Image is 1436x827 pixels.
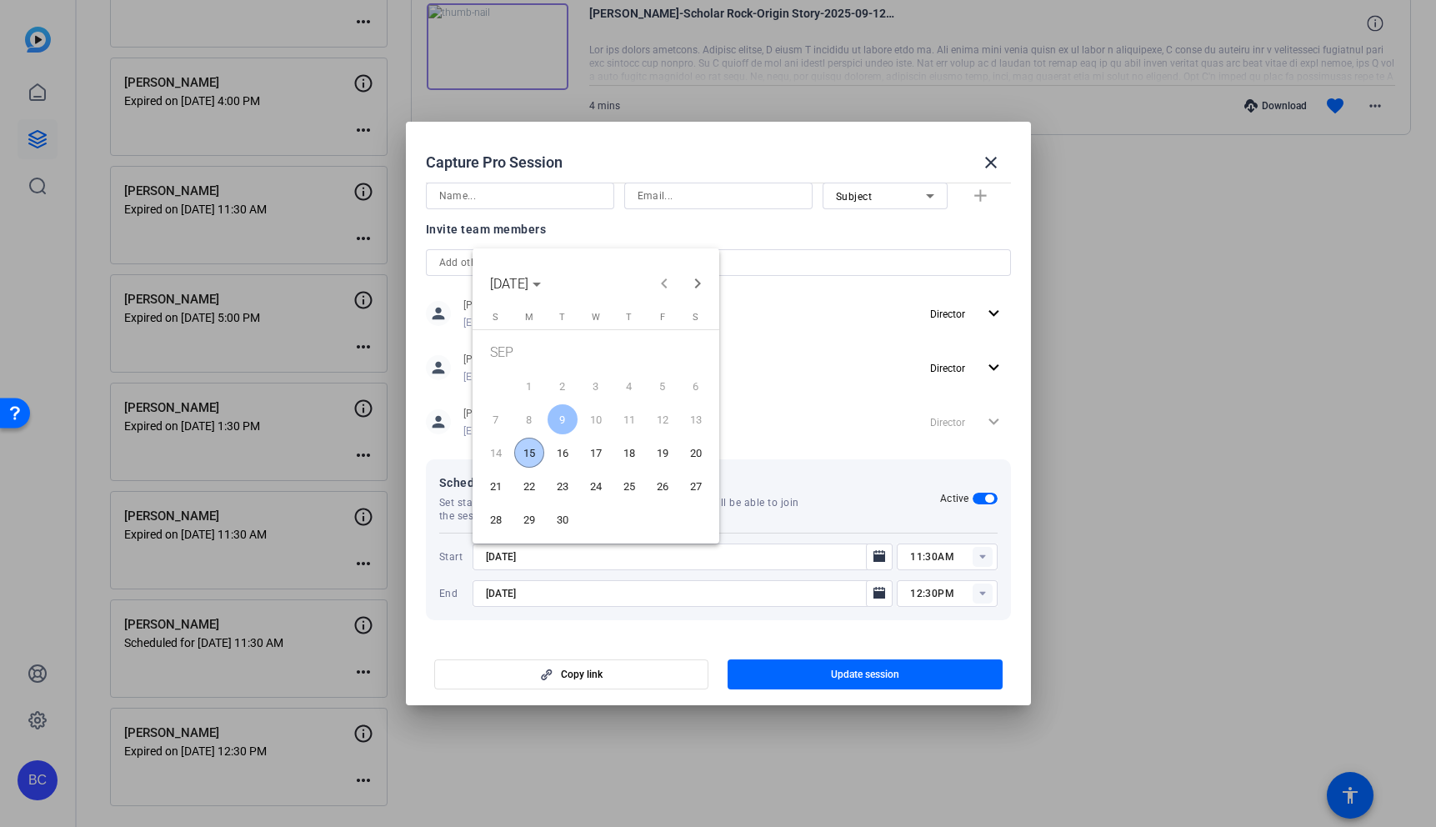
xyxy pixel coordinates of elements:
span: 10 [581,404,611,434]
span: [DATE] [490,276,528,292]
button: September 16, 2025 [546,436,579,469]
button: September 21, 2025 [479,469,513,503]
span: S [493,312,498,323]
span: 29 [514,504,544,534]
button: Choose month and year [483,268,548,298]
button: September 24, 2025 [579,469,613,503]
span: 11 [614,404,644,434]
button: September 1, 2025 [513,369,546,403]
button: September 23, 2025 [546,469,579,503]
span: 15 [514,438,544,468]
span: 7 [481,404,511,434]
span: 20 [681,438,711,468]
span: 22 [514,471,544,501]
button: September 7, 2025 [479,403,513,436]
span: 19 [648,438,678,468]
button: September 10, 2025 [579,403,613,436]
span: 12 [648,404,678,434]
button: September 2, 2025 [546,369,579,403]
span: W [592,312,600,323]
span: 13 [681,404,711,434]
span: M [525,312,533,323]
button: September 4, 2025 [613,369,646,403]
span: 23 [548,471,578,501]
span: F [660,312,665,323]
button: September 19, 2025 [646,436,679,469]
span: 21 [481,471,511,501]
button: September 14, 2025 [479,436,513,469]
button: September 28, 2025 [479,503,513,536]
button: September 5, 2025 [646,369,679,403]
button: September 8, 2025 [513,403,546,436]
span: 24 [581,471,611,501]
span: 9 [548,404,578,434]
button: September 29, 2025 [513,503,546,536]
span: 6 [681,371,711,401]
span: 25 [614,471,644,501]
button: Next month [681,267,714,300]
span: 8 [514,404,544,434]
button: September 30, 2025 [546,503,579,536]
span: 17 [581,438,611,468]
button: September 3, 2025 [579,369,613,403]
button: September 20, 2025 [679,436,713,469]
button: September 15, 2025 [513,436,546,469]
span: 2 [548,371,578,401]
button: September 13, 2025 [679,403,713,436]
button: September 27, 2025 [679,469,713,503]
span: 5 [648,371,678,401]
button: September 18, 2025 [613,436,646,469]
button: September 22, 2025 [513,469,546,503]
span: 4 [614,371,644,401]
button: September 26, 2025 [646,469,679,503]
span: 26 [648,471,678,501]
button: September 12, 2025 [646,403,679,436]
span: T [626,312,632,323]
button: September 17, 2025 [579,436,613,469]
span: 18 [614,438,644,468]
span: 14 [481,438,511,468]
span: 16 [548,438,578,468]
button: September 25, 2025 [613,469,646,503]
td: SEP [479,336,713,369]
span: 30 [548,504,578,534]
span: 27 [681,471,711,501]
span: S [693,312,698,323]
span: T [559,312,565,323]
button: September 6, 2025 [679,369,713,403]
button: September 9, 2025 [546,403,579,436]
button: September 11, 2025 [613,403,646,436]
span: 1 [514,371,544,401]
span: 3 [581,371,611,401]
span: 28 [481,504,511,534]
